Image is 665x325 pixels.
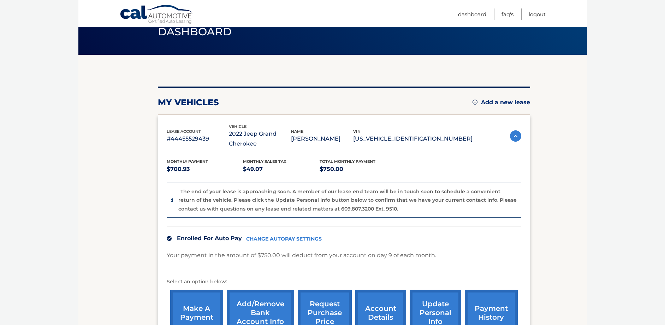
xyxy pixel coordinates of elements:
[120,5,194,25] a: Cal Automotive
[529,8,546,20] a: Logout
[229,129,291,149] p: 2022 Jeep Grand Cherokee
[229,124,247,129] span: vehicle
[353,129,361,134] span: vin
[167,164,243,174] p: $700.93
[473,100,477,105] img: add.svg
[158,97,219,108] h2: my vehicles
[177,235,242,242] span: Enrolled For Auto Pay
[353,134,473,144] p: [US_VEHICLE_IDENTIFICATION_NUMBER]
[167,159,208,164] span: Monthly Payment
[320,159,375,164] span: Total Monthly Payment
[458,8,486,20] a: Dashboard
[243,159,286,164] span: Monthly sales Tax
[291,134,353,144] p: [PERSON_NAME]
[243,164,320,174] p: $49.07
[473,99,530,106] a: Add a new lease
[158,25,232,38] span: Dashboard
[167,250,436,260] p: Your payment in the amount of $750.00 will deduct from your account on day 9 of each month.
[167,236,172,241] img: check.svg
[246,236,322,242] a: CHANGE AUTOPAY SETTINGS
[291,129,303,134] span: name
[167,129,201,134] span: lease account
[178,188,517,212] p: The end of your lease is approaching soon. A member of our lease end team will be in touch soon t...
[167,278,521,286] p: Select an option below:
[167,134,229,144] p: #44455529439
[320,164,396,174] p: $750.00
[510,130,521,142] img: accordion-active.svg
[501,8,513,20] a: FAQ's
